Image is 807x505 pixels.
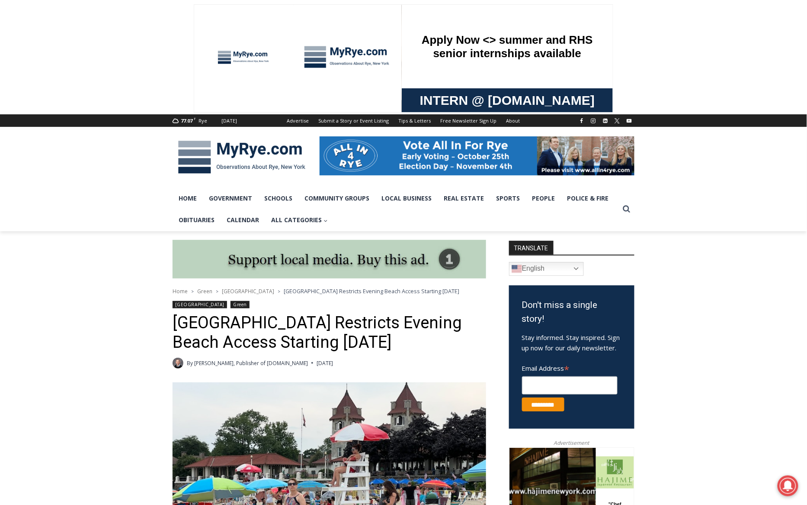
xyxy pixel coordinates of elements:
[522,359,618,375] label: Email Address
[173,240,486,279] img: support local media, buy this ad
[173,288,188,295] a: Home
[317,359,333,367] time: [DATE]
[3,89,85,122] span: Open Tues. - Sun. [PHONE_NUMBER]
[199,117,207,125] div: Rye
[221,209,265,231] a: Calendar
[194,116,196,121] span: F
[284,287,459,295] span: [GEOGRAPHIC_DATA] Restricts Evening Beach Access Starting [DATE]
[0,87,87,108] a: Open Tues. - Sun. [PHONE_NUMBER]
[619,201,634,217] button: View Search Form
[173,209,221,231] a: Obituaries
[600,116,611,126] a: Linkedin
[173,301,227,308] a: [GEOGRAPHIC_DATA]
[282,114,525,127] nav: Secondary Navigation
[197,288,212,295] a: Green
[509,241,554,255] strong: TRANSLATE
[438,188,490,209] a: Real Estate
[522,298,621,326] h3: Don't miss a single story!
[490,188,526,209] a: Sports
[624,116,634,126] a: YouTube
[194,359,308,367] a: [PERSON_NAME], Publisher of [DOMAIN_NAME]
[222,288,274,295] a: [GEOGRAPHIC_DATA]
[203,188,258,209] a: Government
[314,114,394,127] a: Submit a Story or Event Listing
[181,117,193,124] span: 77.07
[218,0,409,84] div: Apply Now <> summer and RHS senior internships available
[526,188,561,209] a: People
[375,188,438,209] a: Local Business
[588,116,599,126] a: Instagram
[298,188,375,209] a: Community Groups
[221,117,237,125] div: [DATE]
[576,116,587,126] a: Facebook
[173,313,486,353] h1: [GEOGRAPHIC_DATA] Restricts Evening Beach Access Starting [DATE]
[208,84,419,108] a: Intern @ [DOMAIN_NAME]
[231,301,250,308] a: Green
[173,287,486,295] nav: Breadcrumbs
[509,262,584,276] a: English
[226,86,401,106] span: Intern @ [DOMAIN_NAME]
[320,136,634,175] img: All in for Rye
[216,288,218,295] span: >
[394,114,436,127] a: Tips & Letters
[173,188,619,231] nav: Primary Navigation
[282,114,314,127] a: Advertise
[173,358,183,369] a: Author image
[278,288,280,295] span: >
[502,114,525,127] a: About
[561,188,615,209] a: Police & Fire
[545,439,598,447] span: Advertisement
[612,116,622,126] a: X
[173,188,203,209] a: Home
[191,288,194,295] span: >
[258,188,298,209] a: Schools
[522,332,621,353] p: Stay informed. Stay inspired. Sign up now for our daily newsletter.
[187,359,193,367] span: By
[89,54,123,104] div: "Chef [PERSON_NAME] omakase menu is nirvana for lovers of great Japanese food."
[265,209,334,231] button: Child menu of All Categories
[512,264,522,274] img: en
[173,135,311,180] img: MyRye.com
[436,114,502,127] a: Free Newsletter Sign Up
